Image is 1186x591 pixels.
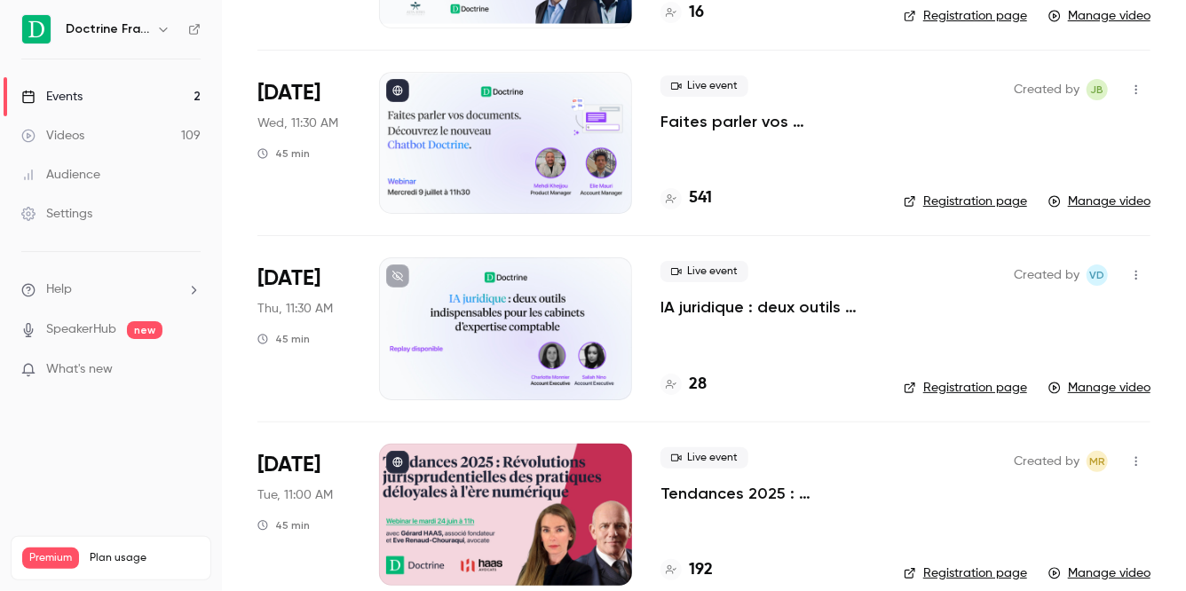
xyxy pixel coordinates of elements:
span: Thu, 11:30 AM [257,300,333,318]
a: Faites parler vos documents. Découvrez le nouveau Chatbot Doctrine. [660,111,875,132]
span: new [127,321,162,339]
a: Registration page [904,193,1027,210]
span: Created by [1014,79,1079,100]
span: Help [46,280,72,299]
span: Wed, 11:30 AM [257,114,338,132]
a: 16 [660,1,704,25]
span: JB [1091,79,1104,100]
img: Doctrine France [22,15,51,43]
div: Jun 24 Tue, 11:00 AM (Europe/Paris) [257,444,351,586]
h4: 16 [689,1,704,25]
span: Tue, 11:00 AM [257,486,333,504]
div: 45 min [257,332,310,346]
span: [DATE] [257,79,320,107]
div: Events [21,88,83,106]
div: Audience [21,166,100,184]
span: Live event [660,261,748,282]
a: Registration page [904,379,1027,397]
div: Jul 9 Wed, 11:30 AM (Europe/Paris) [257,72,351,214]
li: help-dropdown-opener [21,280,201,299]
span: Victoire Demortier [1087,264,1108,286]
span: Plan usage [90,551,200,565]
div: Videos [21,127,84,145]
a: SpeakerHub [46,320,116,339]
a: 28 [660,373,707,397]
a: IA juridique : deux outils incontournables pour les cabinets d’expertise comptable [660,296,875,318]
div: 45 min [257,518,310,532]
a: Manage video [1048,564,1150,582]
h4: 28 [689,373,707,397]
a: Tendances 2025 : Révolutions jurisprudentielles des pratiques déloyales à l'ère numérique [660,483,875,504]
span: [DATE] [257,451,320,479]
a: Registration page [904,564,1027,582]
a: Manage video [1048,379,1150,397]
div: Jul 3 Thu, 11:30 AM (Europe/Paris) [257,257,351,399]
span: Created by [1014,451,1079,472]
div: 45 min [257,146,310,161]
span: Live event [660,75,748,97]
span: Justine Burel [1087,79,1108,100]
span: [DATE] [257,264,320,293]
a: Manage video [1048,193,1150,210]
span: Marguerite Rubin de Cervens [1087,451,1108,472]
span: Created by [1014,264,1079,286]
span: MR [1089,451,1105,472]
h4: 192 [689,558,713,582]
span: Live event [660,447,748,469]
span: What's new [46,360,113,379]
div: Settings [21,205,92,223]
iframe: Noticeable Trigger [179,362,201,378]
h6: Doctrine France [66,20,149,38]
span: Premium [22,548,79,569]
h4: 541 [689,186,712,210]
a: Registration page [904,7,1027,25]
a: Manage video [1048,7,1150,25]
a: 192 [660,558,713,582]
span: VD [1090,264,1105,286]
a: 541 [660,186,712,210]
